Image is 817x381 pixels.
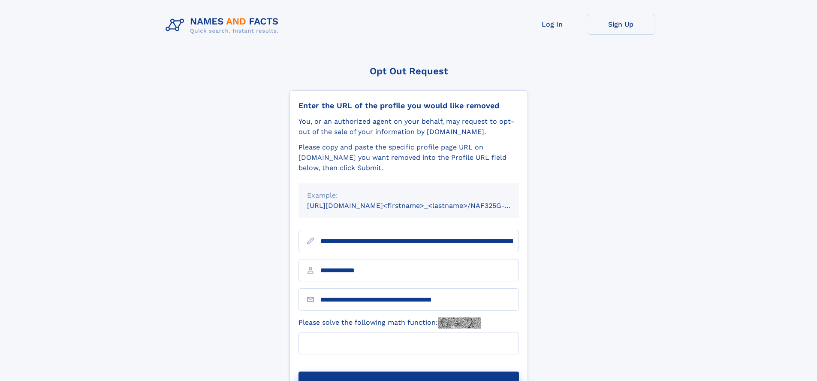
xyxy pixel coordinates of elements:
[518,14,587,35] a: Log In
[307,201,535,210] small: [URL][DOMAIN_NAME]<firstname>_<lastname>/NAF325G-xxxxxxxx
[307,190,510,201] div: Example:
[289,66,528,76] div: Opt Out Request
[298,101,519,110] div: Enter the URL of the profile you would like removed
[298,142,519,173] div: Please copy and paste the specific profile page URL on [DOMAIN_NAME] you want removed into the Pr...
[298,116,519,137] div: You, or an authorized agent on your behalf, may request to opt-out of the sale of your informatio...
[298,317,481,329] label: Please solve the following math function:
[587,14,655,35] a: Sign Up
[162,14,286,37] img: Logo Names and Facts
